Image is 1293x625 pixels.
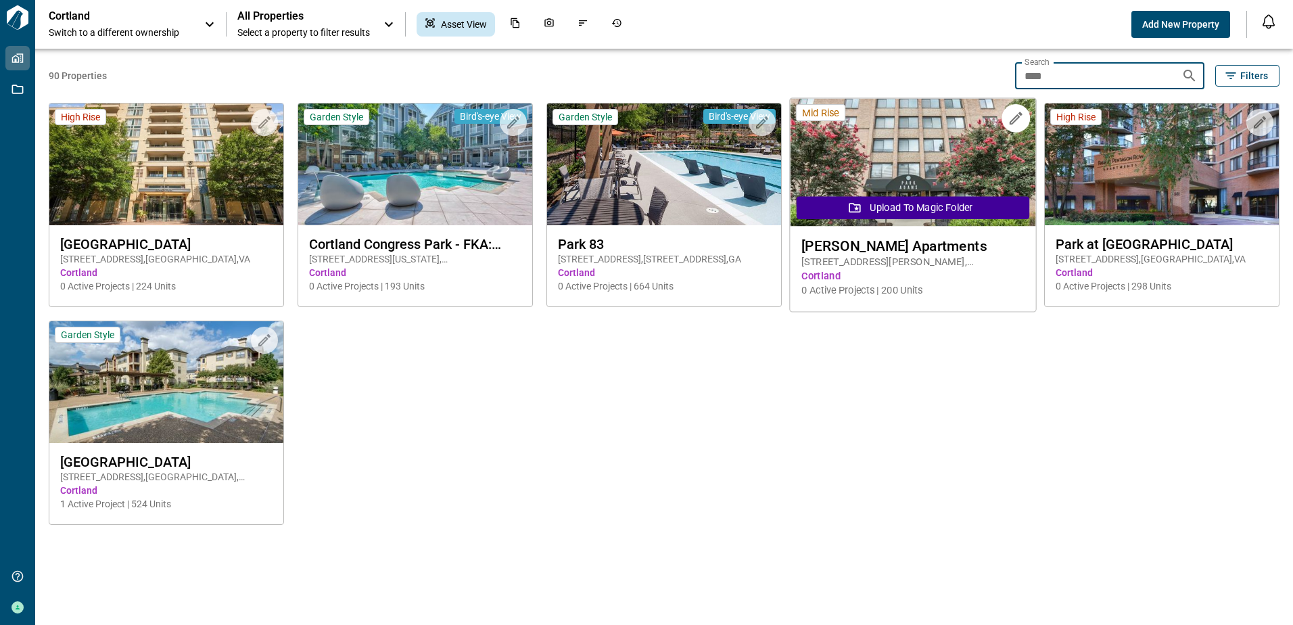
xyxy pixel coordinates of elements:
button: Open notification feed [1258,11,1279,32]
span: 1 Active Project | 524 Units [60,497,273,511]
span: 90 Properties [49,69,1010,83]
div: Asset View [417,12,495,37]
p: Cortland [49,9,170,23]
button: Search properties [1176,62,1203,89]
div: Documents [502,12,529,37]
span: [STREET_ADDRESS] , [GEOGRAPHIC_DATA] , [GEOGRAPHIC_DATA] [60,470,273,484]
span: 0 Active Projects | 193 Units [309,279,521,293]
span: 0 Active Projects | 664 Units [558,279,770,293]
span: Park at [GEOGRAPHIC_DATA] [1056,236,1268,252]
span: Garden Style [559,111,612,123]
span: Cortland [801,269,1025,283]
img: property-asset [298,103,532,225]
span: Switch to a different ownership [49,26,191,39]
span: Bird's-eye View [709,110,770,122]
div: Photos [536,12,563,37]
span: [STREET_ADDRESS] , [GEOGRAPHIC_DATA] , VA [60,252,273,266]
span: High Rise [61,111,100,123]
span: [STREET_ADDRESS][US_STATE] , [GEOGRAPHIC_DATA] , CO [309,252,521,266]
div: Job History [603,12,630,37]
img: property-asset [790,99,1035,227]
img: property-asset [1045,103,1279,225]
span: Mid Rise [802,106,839,119]
img: property-asset [49,103,283,225]
span: [PERSON_NAME] Apartments [801,237,1025,254]
span: Cortland [309,266,521,279]
button: Add New Property [1131,11,1230,38]
span: [GEOGRAPHIC_DATA] [60,454,273,470]
span: [STREET_ADDRESS] , [GEOGRAPHIC_DATA] , VA [1056,252,1268,266]
span: Cortland [558,266,770,279]
span: Cortland [60,266,273,279]
span: Cortland Congress Park - FKA: [US_STATE] Pointe [309,236,521,252]
span: High Rise [1056,111,1096,123]
span: Garden Style [61,329,114,341]
label: Search [1025,56,1050,68]
span: [STREET_ADDRESS][PERSON_NAME] , [GEOGRAPHIC_DATA] , VA [801,255,1025,269]
img: property-asset [547,103,781,225]
img: property-asset [49,321,283,443]
span: Filters [1240,69,1268,83]
button: Upload to Magic Folder [797,196,1029,219]
span: [GEOGRAPHIC_DATA] [60,236,273,252]
span: Select a property to filter results [237,26,370,39]
span: Garden Style [310,111,363,123]
button: Filters [1215,65,1279,87]
span: Cortland [60,484,273,497]
span: 0 Active Projects | 200 Units [801,283,1025,298]
span: Add New Property [1142,18,1219,31]
div: Issues & Info [569,12,596,37]
span: All Properties [237,9,370,23]
span: [STREET_ADDRESS] , [STREET_ADDRESS] , GA [558,252,770,266]
span: Park 83 [558,236,770,252]
span: Asset View [441,18,487,31]
span: Cortland [1056,266,1268,279]
span: 0 Active Projects | 224 Units [60,279,273,293]
span: 0 Active Projects | 298 Units [1056,279,1268,293]
span: Bird's-eye View [460,110,521,122]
